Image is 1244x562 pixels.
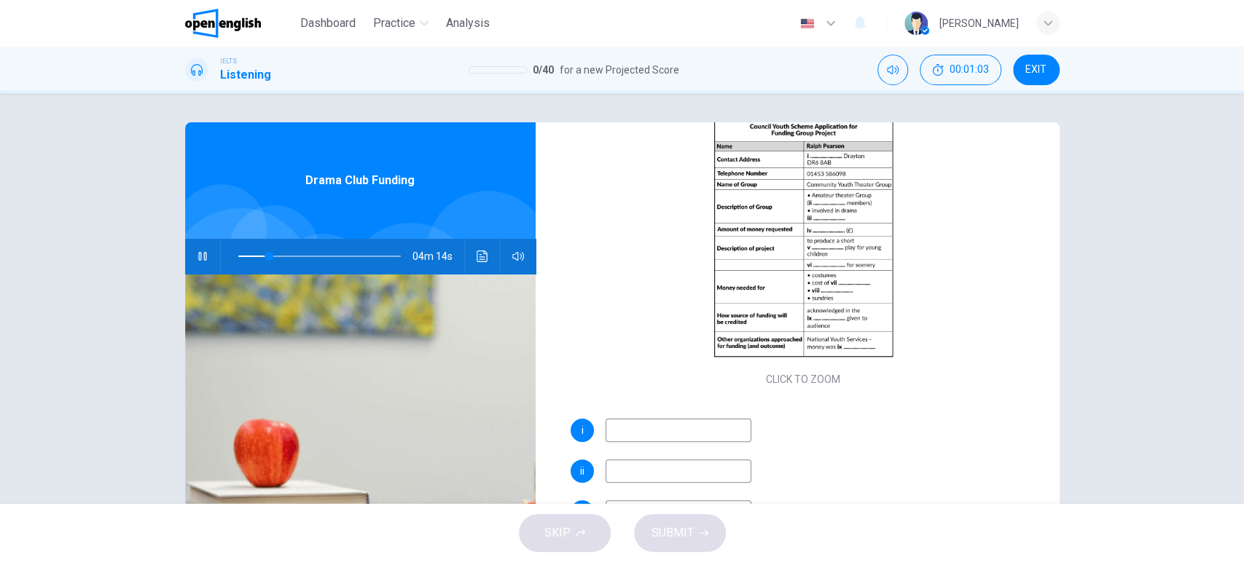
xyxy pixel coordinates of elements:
[939,15,1019,32] div: [PERSON_NAME]
[920,55,1001,85] button: 00:01:03
[220,66,271,84] h1: Listening
[920,55,1001,85] div: Hide
[367,10,434,36] button: Practice
[471,239,494,274] button: Click to see the audio transcription
[220,56,237,66] span: IELTS
[185,9,262,38] img: OpenEnglish logo
[533,61,554,79] span: 0 / 40
[582,425,584,435] span: i
[560,61,679,79] span: for a new Projected Score
[580,466,584,476] span: ii
[798,18,816,29] img: en
[1013,55,1060,85] button: EXIT
[185,9,295,38] a: OpenEnglish logo
[877,55,908,85] div: Mute
[904,12,928,35] img: Profile picture
[440,10,496,36] button: Analysis
[373,15,415,32] span: Practice
[412,239,464,274] span: 04m 14s
[294,10,361,36] button: Dashboard
[950,64,989,76] span: 00:01:03
[446,15,490,32] span: Analysis
[305,172,415,189] span: Drama Club Funding
[300,15,356,32] span: Dashboard
[1025,64,1047,76] span: EXIT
